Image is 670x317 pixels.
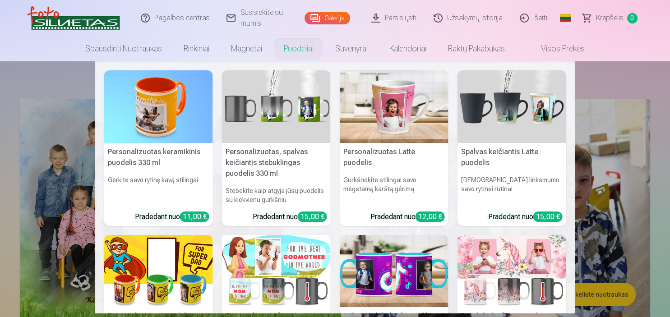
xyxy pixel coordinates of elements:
img: Puodelis keičiantis spalvą su dviguba nuotrauka [457,235,566,308]
a: Raktų pakabukas [437,36,516,61]
a: Spausdinti nuotraukas [74,36,173,61]
h5: Spalvas keičiantis Latte puodelis [457,143,566,172]
a: Rinkiniai [173,36,220,61]
img: Personalizuotas keramikinis puodelis 330 ml [104,70,213,143]
div: 15,00 € [533,211,563,222]
h6: Gerkite savo rytinę kavą stilingai [104,172,213,208]
span: 0 [627,13,638,23]
h6: [DEMOGRAPHIC_DATA] linksmumo savo rytinei rutinai [457,172,566,208]
a: Personalizuotas, spalvas keičiantis stebuklingas puodelis 330 mlPersonalizuotas, spalvas keičiant... [222,70,331,226]
div: Pradedant nuo [253,211,327,222]
a: Kalendoriai [379,36,437,61]
img: Spalvas keičiantis Latte puodelis [457,70,566,143]
h6: Stebėkite kaip atgyja jūsų puodelis su kiekvienu gurkšniu [222,183,331,208]
div: 11,00 € [180,211,209,222]
a: Galerija [305,12,350,24]
img: Krūze ar dubulto fotogrāfiju [340,235,448,308]
div: Pradedant nuo [135,211,209,222]
img: Personalizuotas, spalvas keičiantis stebuklingas puodelis 330 ml [222,70,331,143]
a: Suvenyrai [324,36,379,61]
a: Personalizuotas keramikinis puodelis 330 ml Personalizuotas keramikinis puodelis 330 mlGerkite sa... [104,70,213,226]
h5: Personalizuotas keramikinis puodelis 330 ml [104,143,213,172]
span: Krepšelis [596,13,624,23]
a: Visos prekės [516,36,596,61]
img: Personalizuotas Latte puodelis [340,70,448,143]
a: Magnetai [220,36,273,61]
img: /v3 [28,4,120,32]
a: Spalvas keičiantis Latte puodelisSpalvas keičiantis Latte puodelis[DEMOGRAPHIC_DATA] linksmumo sa... [457,70,566,226]
img: Personalizuota žinutė ant spalvas keičiančio puodelio [222,235,331,308]
div: Pradedant nuo [488,211,563,222]
h6: Gurkšnokite stilingai savo mėgstamą karštą gėrimą [340,172,448,208]
a: Personalizuotas Latte puodelisPersonalizuotas Latte puodelisGurkšnokite stilingai savo mėgstamą k... [340,70,448,226]
div: 12,00 € [416,211,445,222]
div: Pradedant nuo [370,211,445,222]
img: Personalizuotas puodelis dovanai [104,235,213,308]
div: 15,00 € [298,211,327,222]
h5: Personalizuotas, spalvas keičiantis stebuklingas puodelis 330 ml [222,143,331,183]
h5: Personalizuotas Latte puodelis [340,143,448,172]
a: Puodeliai [273,36,324,61]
